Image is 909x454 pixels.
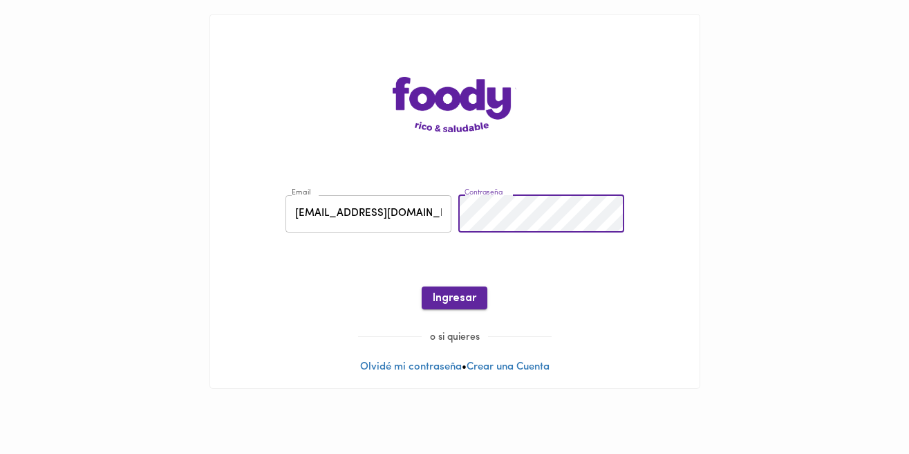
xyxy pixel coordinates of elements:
div: • [210,15,700,388]
span: Ingresar [433,292,476,305]
a: Crear una Cuenta [467,362,550,372]
span: o si quieres [422,332,488,343]
input: pepitoperez@gmail.com [285,195,451,233]
a: Olvidé mi contraseña [360,362,462,372]
button: Ingresar [422,287,487,309]
iframe: Messagebird Livechat Widget [829,374,895,440]
img: logo-main-page.png [393,77,517,132]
